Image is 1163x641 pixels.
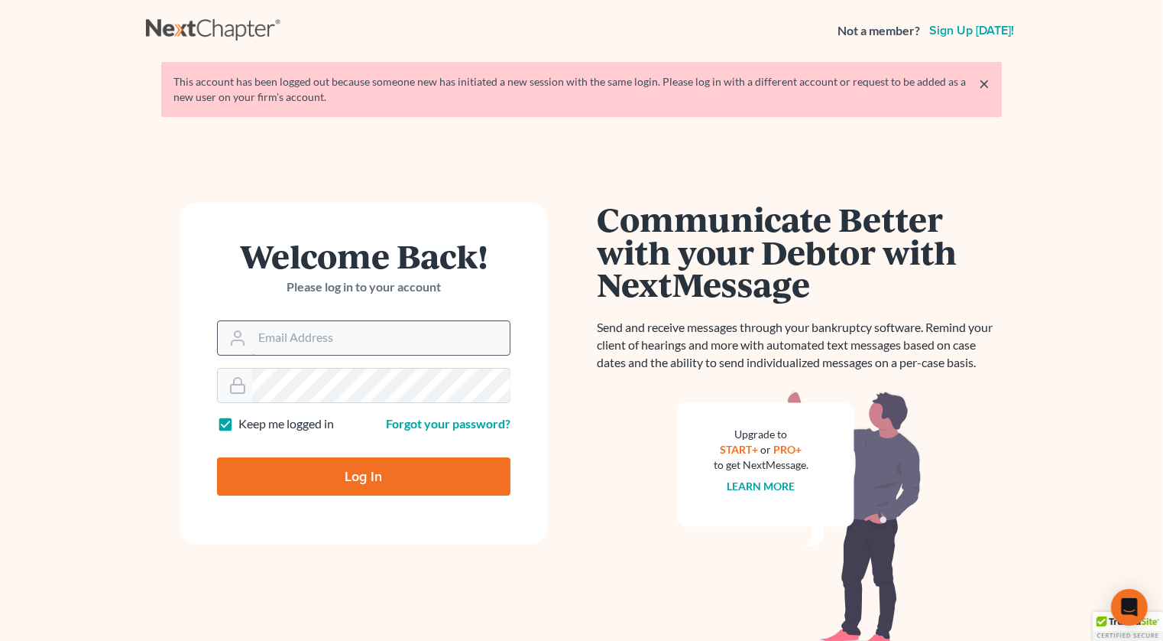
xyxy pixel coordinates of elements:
p: Send and receive messages through your bankruptcy software. Remind your client of hearings and mo... [597,319,1002,372]
a: × [979,74,990,93]
strong: Not a member? [837,22,920,40]
p: Please log in to your account [217,278,510,296]
div: Upgrade to [714,427,808,442]
a: START+ [721,443,759,456]
a: Sign up [DATE]! [926,24,1017,37]
input: Email Address [252,321,510,355]
h1: Welcome Back! [217,239,510,272]
a: Learn more [727,480,795,493]
div: This account has been logged out because someone new has initiated a new session with the same lo... [173,74,990,105]
div: to get NextMessage. [714,457,808,473]
div: Open Intercom Messenger [1111,589,1148,626]
a: PRO+ [774,443,802,456]
h1: Communicate Better with your Debtor with NextMessage [597,203,1002,301]
div: TrustedSite Certified [1093,612,1163,641]
span: or [761,443,772,456]
input: Log In [217,457,510,496]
